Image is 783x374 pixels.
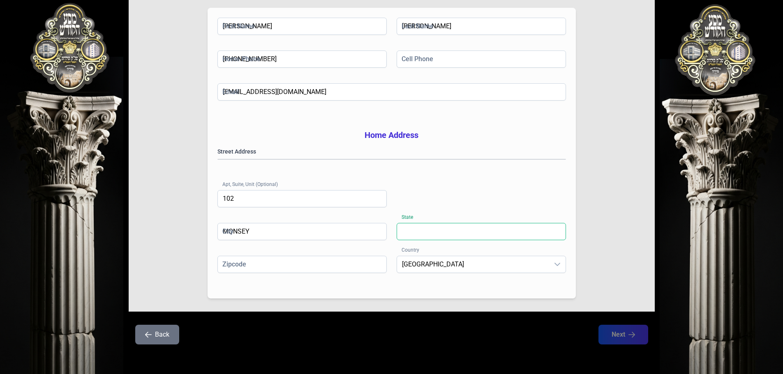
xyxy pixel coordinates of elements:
input: e.g. Apt 4B, Suite 200 [217,190,387,207]
div: dropdown trigger [549,256,566,273]
button: Back [135,325,179,344]
span: United States [397,256,549,273]
h3: Home Address [217,129,566,141]
button: Next [598,325,648,344]
label: Street Address [217,147,566,156]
